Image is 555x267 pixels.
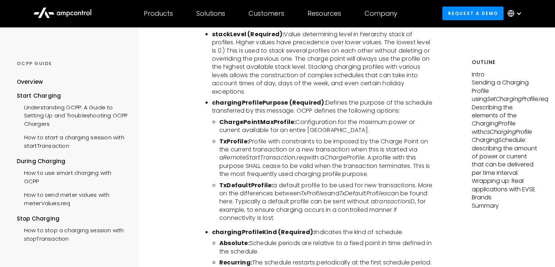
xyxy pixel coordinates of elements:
div: Resources [308,10,341,18]
li: Indicates the kind of schedule. [212,228,433,236]
i: ChargeProfile [324,153,365,162]
div: During Charging [17,157,128,165]
b: Recurring: [219,258,252,267]
p: Intro [472,71,539,79]
b: chargingProfilePurpose (Required): [212,98,326,107]
em: SetChargingProfile.req [487,95,548,103]
b: TxDefaultProfile: [219,181,273,189]
b: Absolute: [219,239,250,247]
a: How to start a charging session with startTransaction [17,130,128,152]
h5: Outline [472,59,539,66]
b: stackLevel (Required): [212,30,284,38]
div: Solutions [196,10,225,18]
a: Understanding OCPP: A Guide to Setting Up and Troubleshooting OCPP Chargers [17,100,128,130]
li: Defines the purpose of the schedule transferred by this message. OCPP defines the following options: [212,99,433,115]
a: How to send meter values with meterValues.req [17,187,128,209]
li: Value determining level in hierarchy stack of profiles. Higher values have precedence over lower ... [212,30,433,96]
p: ChargingSchedule: describing the amount of power or current that can be delivered per time interval. [472,136,539,177]
div: Stop Charging [17,215,128,223]
div: Company [365,10,397,18]
p: Summary [472,202,539,210]
div: OCPP GUIDE [17,60,128,67]
a: Request a demo [442,7,504,20]
p: Wrapping up: Real applications with EVSE Brands [472,177,539,202]
li: Profile with constraints to be imposed by the Charge Point on the current transaction or a new tr... [219,138,433,178]
div: Customers [248,10,284,18]
i: RemoteStartTransaction.req [223,153,307,162]
b: chargingProfileKind (Required): [212,228,315,236]
div: Start Charging [17,92,128,100]
p: Describing the elements of the ChargingProfile with [472,104,539,136]
i: transactionID [375,197,415,206]
li: Schedule periods are relative to a fixed point in time defined in the schedule. [219,239,433,256]
a: Overview [17,78,43,91]
i: TxDefaultProfiles [339,189,387,198]
li: a default profile to be used for new transactions. More on the differences between and can be fou... [219,181,433,222]
b: TxProfile: [219,137,249,146]
li: Configuration for the maximum power or current available for an entire [GEOGRAPHIC_DATA]. [219,118,433,135]
div: Products [144,10,173,18]
i: TxProfiles [301,189,327,198]
em: csChargingProfile [483,128,532,136]
b: ChargePointMaxProfile: [219,118,296,126]
li: The schedule restarts periodically at the first schedule period. [219,259,433,267]
a: How to stop a charging session with stopTransaction [17,223,128,245]
p: Sending a Charging Profile using [472,79,539,103]
div: Overview [17,78,43,86]
a: How to use smart charging with OCPP [17,165,128,187]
